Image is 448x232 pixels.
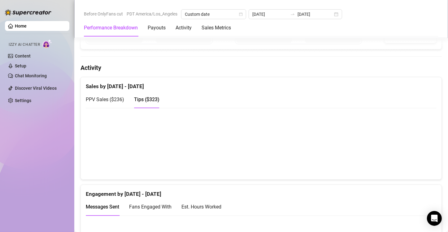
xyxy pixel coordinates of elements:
input: Start date [252,11,288,18]
div: Performance Breakdown [84,24,138,32]
h4: Activity [80,63,442,72]
span: Before OnlyFans cut [84,9,123,19]
span: PDT America/Los_Angeles [127,9,177,19]
div: Payouts [148,24,166,32]
a: Discover Viral Videos [15,86,57,91]
span: calendar [239,12,243,16]
span: Fans Engaged With [129,204,172,210]
img: logo-BBDzfeDw.svg [5,9,51,15]
img: AI Chatter [42,39,52,48]
div: Est. Hours Worked [181,203,221,211]
span: Messages Sent [86,204,119,210]
span: Custom date [185,10,242,19]
div: Engagement by [DATE] - [DATE] [86,185,437,198]
a: Home [15,24,27,28]
span: Tips ( $323 ) [134,97,159,102]
div: Sales Metrics [202,24,231,32]
div: Open Intercom Messenger [427,211,442,226]
a: Settings [15,98,31,103]
span: to [290,12,295,17]
a: Content [15,54,31,58]
div: Sales by [DATE] - [DATE] [86,77,437,91]
a: Chat Monitoring [15,73,47,78]
div: Activity [176,24,192,32]
a: Setup [15,63,26,68]
span: PPV Sales ( $236 ) [86,97,124,102]
span: Izzy AI Chatter [9,42,40,48]
input: End date [298,11,333,18]
span: swap-right [290,12,295,17]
